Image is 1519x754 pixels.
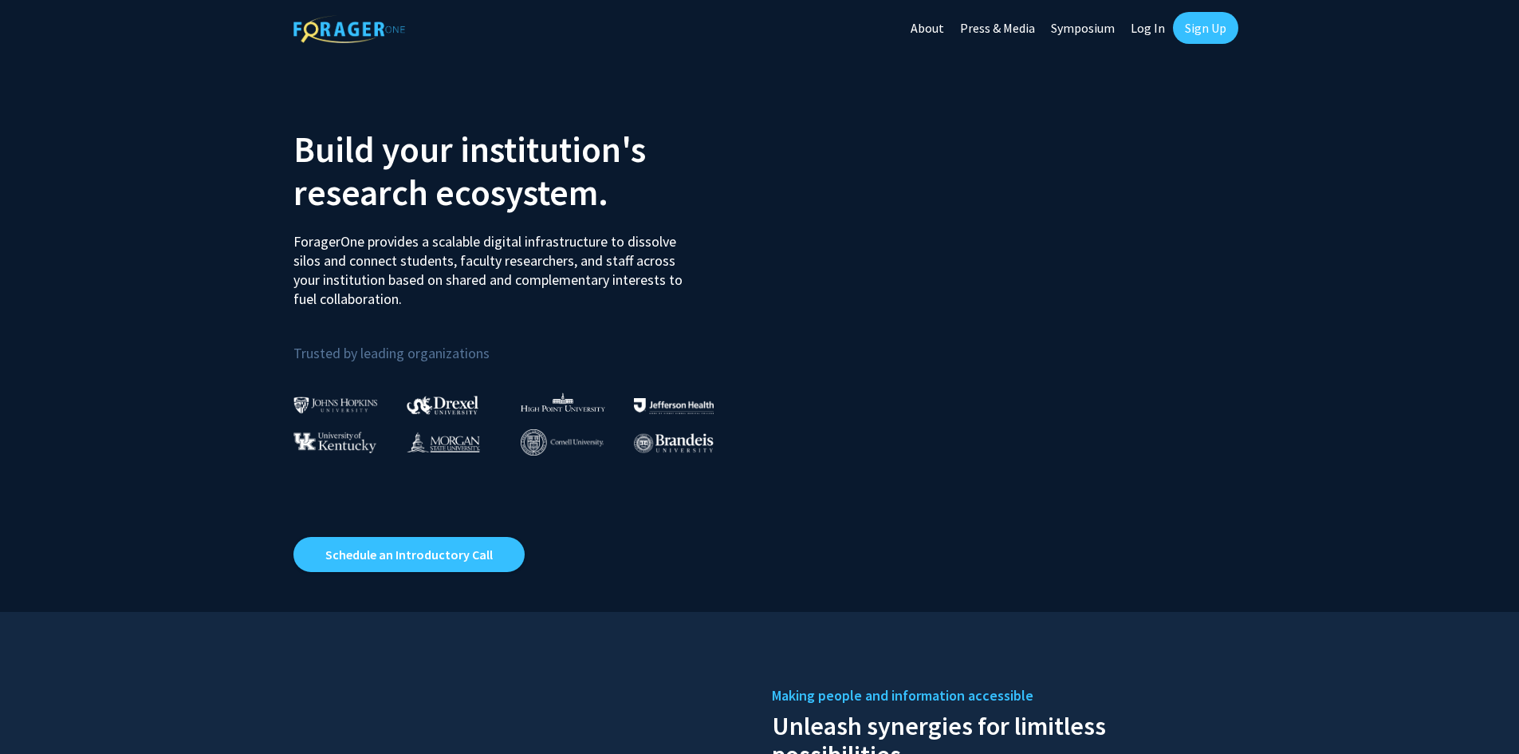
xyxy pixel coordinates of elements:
img: ForagerOne Logo [293,15,405,43]
a: Sign Up [1173,12,1238,44]
img: Brandeis University [634,433,714,453]
a: Opens in a new tab [293,537,525,572]
img: University of Kentucky [293,432,376,453]
p: ForagerOne provides a scalable digital infrastructure to dissolve silos and connect students, fac... [293,220,694,309]
p: Trusted by leading organizations [293,322,748,365]
h5: Making people and information accessible [772,684,1226,708]
img: Drexel University [407,396,478,414]
h2: Build your institution's research ecosystem. [293,128,748,214]
img: Thomas Jefferson University [634,398,714,413]
img: Morgan State University [407,432,480,452]
img: Cornell University [521,429,604,456]
img: Johns Hopkins University [293,397,378,413]
img: High Point University [521,393,605,412]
